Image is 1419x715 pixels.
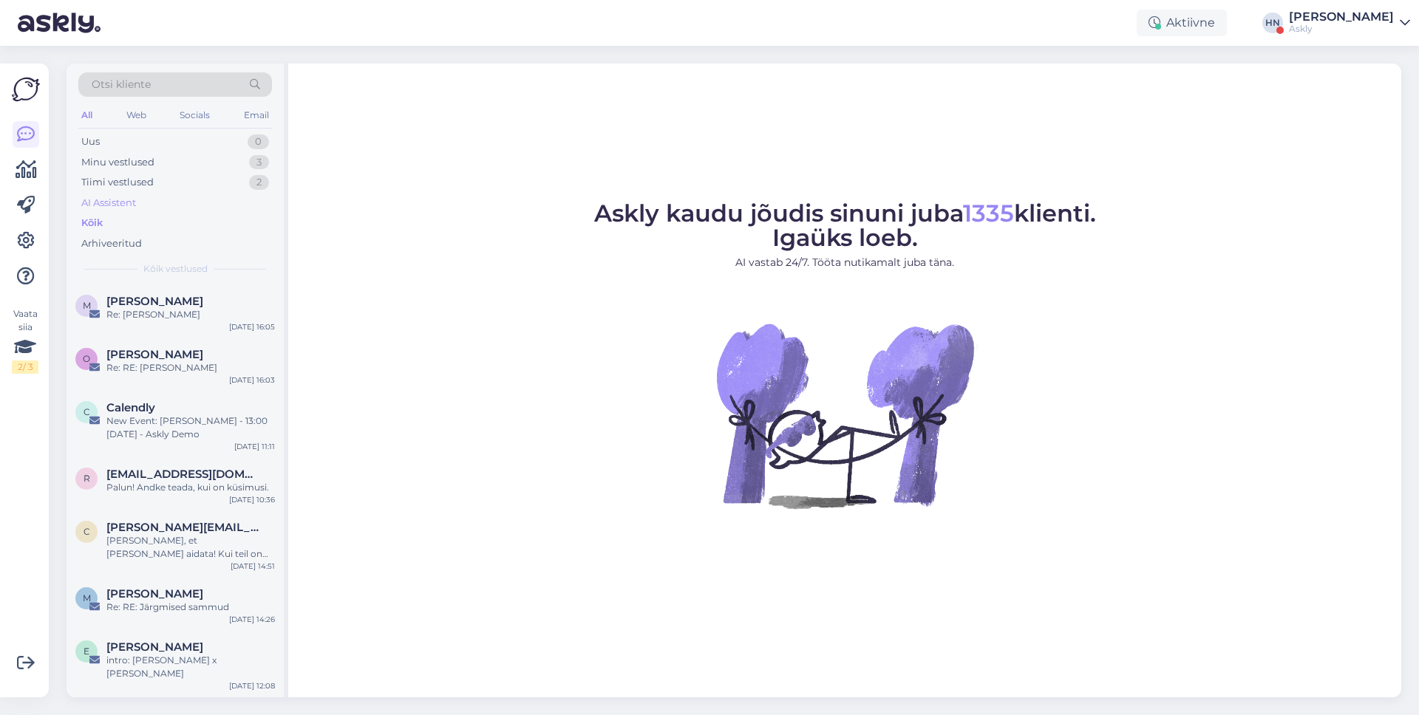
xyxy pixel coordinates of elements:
[83,353,90,364] span: O
[81,175,154,190] div: Tiimi vestlused
[106,348,203,361] span: Olari Soomets
[106,601,275,614] div: Re: RE: Järgmised sammud
[106,521,260,534] span: carol.lauraa@gmail.com
[229,321,275,332] div: [DATE] 16:05
[229,494,275,505] div: [DATE] 10:36
[106,414,275,441] div: New Event: [PERSON_NAME] - 13:00 [DATE] - Askly Demo
[229,374,275,386] div: [DATE] 16:03
[12,307,38,374] div: Vaata siia
[229,614,275,625] div: [DATE] 14:26
[106,587,203,601] span: Martin Möls
[84,646,89,657] span: E
[249,155,269,170] div: 3
[106,361,275,374] div: Re: RE: [PERSON_NAME]
[177,106,213,125] div: Socials
[1289,23,1394,35] div: Askly
[106,401,155,414] span: Calendly
[81,216,103,230] div: Kõik
[594,255,1096,270] p: AI vastab 24/7. Tööta nutikamalt juba täna.
[123,106,149,125] div: Web
[106,534,275,561] div: [PERSON_NAME], et [PERSON_NAME] aidata! Kui teil on veel küsimusi, andke julgelt teada.
[963,199,1014,227] span: 1335
[84,473,90,484] span: r
[81,236,142,251] div: Arhiveeritud
[83,592,91,603] span: M
[81,155,154,170] div: Minu vestlused
[83,300,91,311] span: m
[106,640,203,654] span: Elena Lehmann
[234,441,275,452] div: [DATE] 11:11
[84,406,90,417] span: C
[106,654,275,680] div: intro: [PERSON_NAME] x [PERSON_NAME]
[594,199,1096,252] span: Askly kaudu jõudis sinuni juba klienti. Igaüks loeb.
[12,360,38,374] div: 2 / 3
[241,106,272,125] div: Email
[92,77,151,92] span: Otsi kliente
[84,526,90,537] span: c
[1289,11,1410,35] a: [PERSON_NAME]Askly
[106,295,203,308] span: martin soorand
[106,468,260,481] span: reijo.vosu@stokker.com
[143,262,208,276] span: Kõik vestlused
[249,175,269,190] div: 2
[81,134,100,149] div: Uus
[78,106,95,125] div: All
[106,308,275,321] div: Re: [PERSON_NAME]
[1137,10,1227,36] div: Aktiivne
[81,196,136,211] div: AI Assistent
[712,282,978,548] img: No Chat active
[106,481,275,494] div: Palun! Andke teada, kui on küsimusi.
[1289,11,1394,23] div: [PERSON_NAME]
[1262,13,1283,33] div: HN
[231,561,275,572] div: [DATE] 14:51
[229,680,275,691] div: [DATE] 12:08
[248,134,269,149] div: 0
[12,75,40,103] img: Askly Logo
